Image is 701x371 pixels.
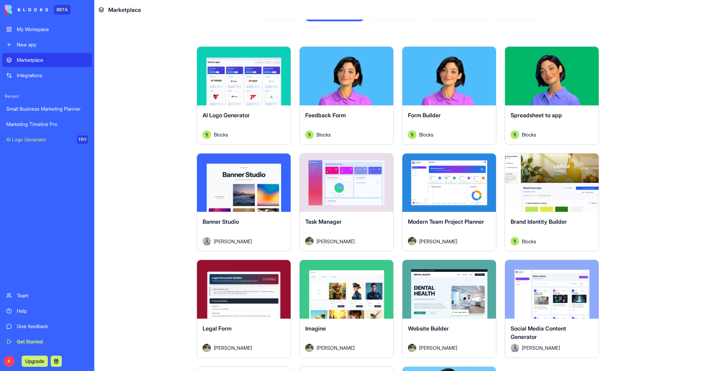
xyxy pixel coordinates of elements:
[305,112,346,119] span: Feedback Form
[522,344,560,351] span: [PERSON_NAME]
[511,131,519,139] img: Avatar
[214,131,228,138] span: Blocks
[408,218,484,225] span: Modern Team Project Planner
[2,289,92,303] a: Team
[316,131,331,138] span: Blocks
[505,46,599,145] a: Spreadsheet to appAvatarBlocks
[505,153,599,252] a: Brand Identity BuilderAvatarBlocks
[197,260,291,358] a: Legal FormAvatar[PERSON_NAME]
[511,112,562,119] span: Spreadsheet to app
[305,131,314,139] img: Avatar
[2,117,92,131] a: Marketing Timeline Pro
[2,68,92,82] a: Integrations
[17,72,88,79] div: Integrations
[17,338,88,345] div: Get Started
[305,237,314,245] img: Avatar
[402,260,496,358] a: Website BuilderAvatar[PERSON_NAME]
[2,133,92,147] a: AI Logo GeneratorTRY
[305,344,314,352] img: Avatar
[197,153,291,252] a: Banner StudioAvatar[PERSON_NAME]
[197,46,291,145] a: AI Logo GeneratorAvatarBlocks
[402,46,496,145] a: Form BuilderAvatarBlocks
[522,238,536,245] span: Blocks
[419,238,457,245] span: [PERSON_NAME]
[408,344,416,352] img: Avatar
[408,131,416,139] img: Avatar
[203,344,211,352] img: Avatar
[17,26,88,33] div: My Workspace
[2,335,92,349] a: Get Started
[5,5,71,15] a: BETA
[6,105,88,112] div: Small Business Marketing Planner
[108,6,141,14] span: Marketplace
[17,307,88,314] div: Help
[305,218,342,225] span: Task Manager
[511,325,566,340] span: Social Media Content Generator
[316,344,355,351] span: [PERSON_NAME]
[408,325,449,332] span: Website Builder
[6,136,72,143] div: AI Logo Generator
[408,112,441,119] span: Form Builder
[511,344,519,352] img: Avatar
[2,319,92,333] a: Give feedback
[17,323,88,330] div: Give feedback
[203,237,211,245] img: Avatar
[203,218,239,225] span: Banner Studio
[305,325,326,332] span: Imagine
[203,131,211,139] img: Avatar
[408,237,416,245] img: Avatar
[299,153,394,252] a: Task ManagerAvatar[PERSON_NAME]
[203,112,250,119] span: AI Logo Generator
[2,22,92,36] a: My Workspace
[6,121,88,128] div: Marketing Timeline Pro
[511,218,567,225] span: Brand Identity Builder
[299,260,394,358] a: ImagineAvatar[PERSON_NAME]
[419,131,433,138] span: Blocks
[77,135,88,144] div: TRY
[2,53,92,67] a: Marketplace
[299,46,394,145] a: Feedback FormAvatarBlocks
[2,102,92,116] a: Small Business Marketing Planner
[17,292,88,299] div: Team
[17,57,88,64] div: Marketplace
[214,238,252,245] span: [PERSON_NAME]
[214,344,252,351] span: [PERSON_NAME]
[522,131,536,138] span: Blocks
[2,94,92,99] span: Recent
[22,356,48,367] button: Upgrade
[316,238,355,245] span: [PERSON_NAME]
[402,153,496,252] a: Modern Team Project PlannerAvatar[PERSON_NAME]
[203,325,232,332] span: Legal Form
[505,260,599,358] a: Social Media Content GeneratorAvatar[PERSON_NAME]
[2,304,92,318] a: Help
[5,5,48,15] img: logo
[419,344,457,351] span: [PERSON_NAME]
[17,41,88,48] div: New app
[511,237,519,245] img: Avatar
[54,5,71,15] div: BETA
[3,356,15,367] span: K
[22,357,48,364] a: Upgrade
[2,38,92,52] a: New app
